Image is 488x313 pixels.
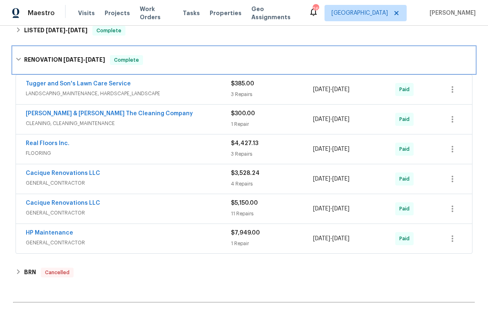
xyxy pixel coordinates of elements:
span: Paid [399,205,413,213]
span: [PERSON_NAME] [426,9,476,17]
div: 1 Repair [231,120,313,128]
span: Tasks [183,10,200,16]
span: $3,528.24 [231,170,260,176]
a: HP Maintenance [26,230,73,236]
span: Paid [399,145,413,153]
span: [DATE] [313,236,330,241]
div: 3 Repairs [231,150,313,158]
span: [DATE] [332,116,349,122]
div: BRN Cancelled [13,263,475,282]
span: [DATE] [332,87,349,92]
div: 4 Repairs [231,180,313,188]
span: [DATE] [332,146,349,152]
span: - [313,115,349,123]
div: RENOVATION [DATE]-[DATE]Complete [13,47,475,73]
a: Cacique Renovations LLC [26,200,100,206]
h6: BRN [24,268,36,277]
span: Paid [399,175,413,183]
span: GENERAL_CONTRACTOR [26,239,231,247]
span: Paid [399,235,413,243]
span: Paid [399,85,413,94]
div: LISTED [DATE]-[DATE]Complete [13,21,475,40]
span: - [46,27,87,33]
a: Cacique Renovations LLC [26,170,100,176]
span: FLOORING [26,149,231,157]
span: [DATE] [68,27,87,33]
span: - [313,175,349,183]
div: 11 Repairs [231,210,313,218]
span: Projects [105,9,130,17]
span: [DATE] [313,87,330,92]
span: Properties [210,9,242,17]
h6: LISTED [24,26,87,36]
a: Tugger and Son's Lawn Care Service [26,81,131,87]
span: [DATE] [332,206,349,212]
span: Work Orders [140,5,173,21]
span: GENERAL_CONTRACTOR [26,179,231,187]
span: [GEOGRAPHIC_DATA] [331,9,388,17]
span: [DATE] [85,57,105,63]
span: [DATE] [313,146,330,152]
span: $4,427.13 [231,141,258,146]
span: - [313,235,349,243]
span: $5,150.00 [231,200,258,206]
span: [DATE] [332,236,349,241]
span: LANDSCAPING_MAINTENANCE, HARDSCAPE_LANDSCAPE [26,89,231,98]
span: [DATE] [46,27,65,33]
span: [DATE] [313,176,330,182]
span: Maestro [28,9,55,17]
span: - [63,57,105,63]
span: $385.00 [231,81,254,87]
span: Geo Assignments [251,5,299,21]
span: GENERAL_CONTRACTOR [26,209,231,217]
span: Cancelled [42,268,73,277]
span: $300.00 [231,111,255,116]
span: - [313,205,349,213]
span: [DATE] [313,206,330,212]
span: [DATE] [332,176,349,182]
span: $7,949.00 [231,230,260,236]
span: - [313,145,349,153]
a: [PERSON_NAME] & [PERSON_NAME] The Cleaning Company [26,111,193,116]
div: 1 Repair [231,239,313,248]
h6: RENOVATION [24,55,105,65]
a: Real Floors Inc. [26,141,69,146]
span: - [313,85,349,94]
span: Complete [93,27,125,35]
span: CLEANING, CLEANING_MAINTENANCE [26,119,231,127]
span: Complete [111,56,142,64]
div: 3 Repairs [231,90,313,98]
span: Paid [399,115,413,123]
span: [DATE] [313,116,330,122]
span: [DATE] [63,57,83,63]
div: 26 [313,5,318,13]
span: Visits [78,9,95,17]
